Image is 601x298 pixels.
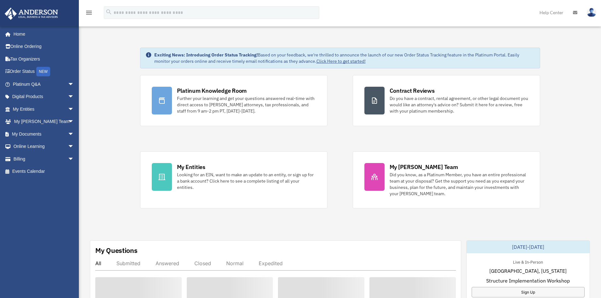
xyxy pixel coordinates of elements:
[177,163,205,171] div: My Entities
[95,246,138,255] div: My Questions
[140,151,327,208] a: My Entities Looking for an EIN, want to make an update to an entity, or sign up for a bank accoun...
[587,8,596,17] img: User Pic
[154,52,258,58] strong: Exciting News: Introducing Order Status Tracking!
[177,87,247,95] div: Platinum Knowledge Room
[467,241,590,253] div: [DATE]-[DATE]
[95,260,101,266] div: All
[4,165,84,178] a: Events Calendar
[353,151,540,208] a: My [PERSON_NAME] Team Did you know, as a Platinum Member, you have an entire professional team at...
[177,172,316,190] div: Looking for an EIN, want to make an update to an entity, or sign up for a bank account? Click her...
[4,103,84,115] a: My Entitiesarrow_drop_down
[316,58,366,64] a: Click Here to get started!
[4,65,84,78] a: Order StatusNEW
[4,91,84,103] a: Digital Productsarrow_drop_down
[390,172,528,197] div: Did you know, as a Platinum Member, you have an entire professional team at your disposal? Get th...
[68,91,80,103] span: arrow_drop_down
[472,287,585,297] a: Sign Up
[4,153,84,165] a: Billingarrow_drop_down
[140,75,327,126] a: Platinum Knowledge Room Further your learning and get your questions answered real-time with dire...
[353,75,540,126] a: Contract Reviews Do you have a contract, rental agreement, or other legal document you would like...
[390,87,435,95] div: Contract Reviews
[105,9,112,15] i: search
[390,95,528,114] div: Do you have a contract, rental agreement, or other legal document you would like an attorney's ad...
[156,260,179,266] div: Answered
[259,260,283,266] div: Expedited
[4,140,84,153] a: Online Learningarrow_drop_down
[68,153,80,166] span: arrow_drop_down
[154,52,535,64] div: Based on your feedback, we're thrilled to announce the launch of our new Order Status Tracking fe...
[68,103,80,116] span: arrow_drop_down
[4,53,84,65] a: Tax Organizers
[3,8,60,20] img: Anderson Advisors Platinum Portal
[226,260,244,266] div: Normal
[508,258,548,265] div: Live & In-Person
[36,67,50,76] div: NEW
[4,78,84,91] a: Platinum Q&Aarrow_drop_down
[68,128,80,141] span: arrow_drop_down
[390,163,458,171] div: My [PERSON_NAME] Team
[68,140,80,153] span: arrow_drop_down
[489,267,567,275] span: [GEOGRAPHIC_DATA], [US_STATE]
[486,277,570,284] span: Structure Implementation Workshop
[194,260,211,266] div: Closed
[85,9,93,16] i: menu
[116,260,140,266] div: Submitted
[68,115,80,128] span: arrow_drop_down
[4,40,84,53] a: Online Ordering
[4,115,84,128] a: My [PERSON_NAME] Teamarrow_drop_down
[85,11,93,16] a: menu
[4,128,84,140] a: My Documentsarrow_drop_down
[4,28,80,40] a: Home
[68,78,80,91] span: arrow_drop_down
[177,95,316,114] div: Further your learning and get your questions answered real-time with direct access to [PERSON_NAM...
